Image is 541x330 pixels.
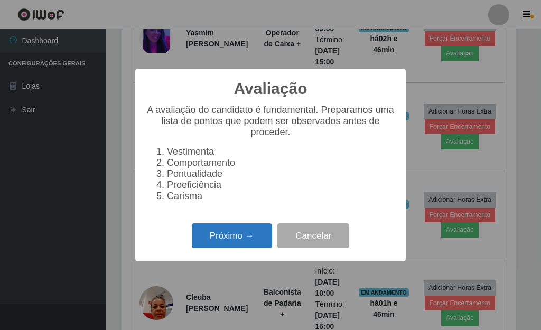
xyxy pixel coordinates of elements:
[167,191,395,202] li: Carisma
[234,79,307,98] h2: Avaliação
[167,168,395,180] li: Pontualidade
[277,223,349,248] button: Cancelar
[167,180,395,191] li: Proeficiência
[192,223,272,248] button: Próximo →
[167,146,395,157] li: Vestimenta
[146,105,395,138] p: A avaliação do candidato é fundamental. Preparamos uma lista de pontos que podem ser observados a...
[167,157,395,168] li: Comportamento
